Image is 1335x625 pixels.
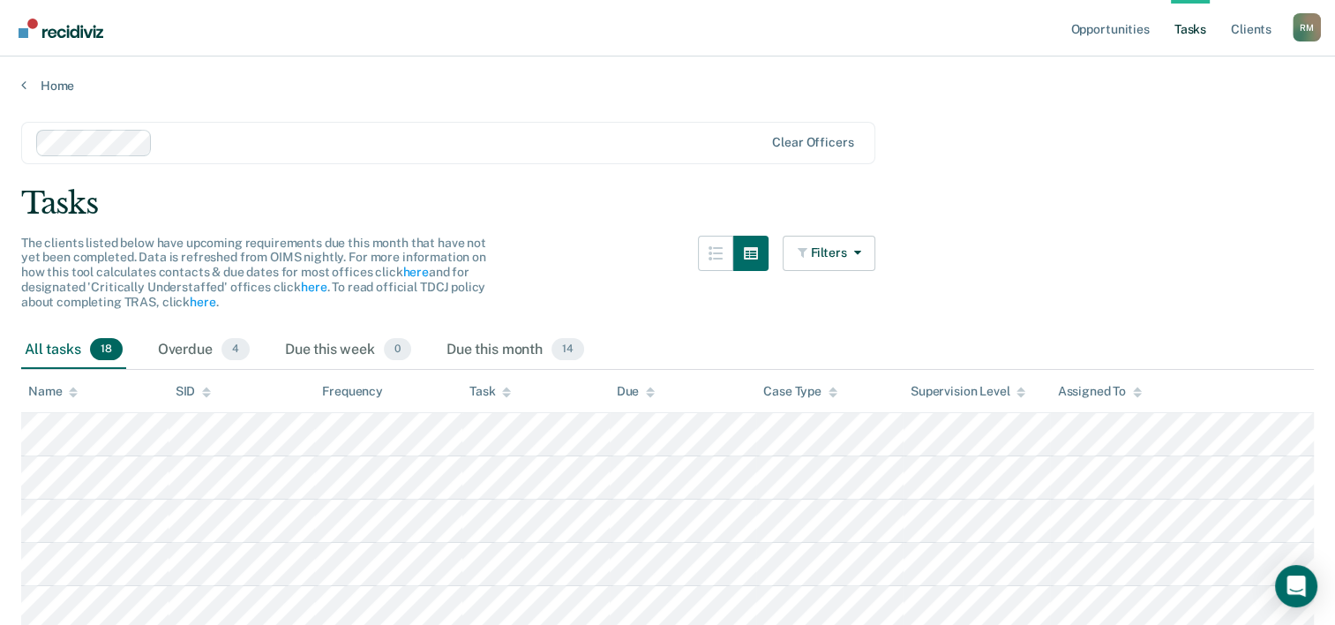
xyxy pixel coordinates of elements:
[763,384,837,399] div: Case Type
[21,331,126,370] div: All tasks18
[551,338,584,361] span: 14
[469,384,511,399] div: Task
[1057,384,1141,399] div: Assigned To
[281,331,415,370] div: Due this week0
[28,384,78,399] div: Name
[443,331,588,370] div: Due this month14
[221,338,250,361] span: 4
[1275,565,1317,607] div: Open Intercom Messenger
[21,185,1314,222] div: Tasks
[402,265,428,279] a: here
[19,19,103,38] img: Recidiviz
[176,384,212,399] div: SID
[21,236,486,309] span: The clients listed below have upcoming requirements due this month that have not yet been complet...
[384,338,411,361] span: 0
[21,78,1314,94] a: Home
[90,338,123,361] span: 18
[617,384,656,399] div: Due
[1293,13,1321,41] button: Profile dropdown button
[190,295,215,309] a: here
[154,331,253,370] div: Overdue4
[301,280,326,294] a: here
[1293,13,1321,41] div: R M
[911,384,1026,399] div: Supervision Level
[783,236,876,271] button: Filters
[322,384,383,399] div: Frequency
[772,135,853,150] div: Clear officers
